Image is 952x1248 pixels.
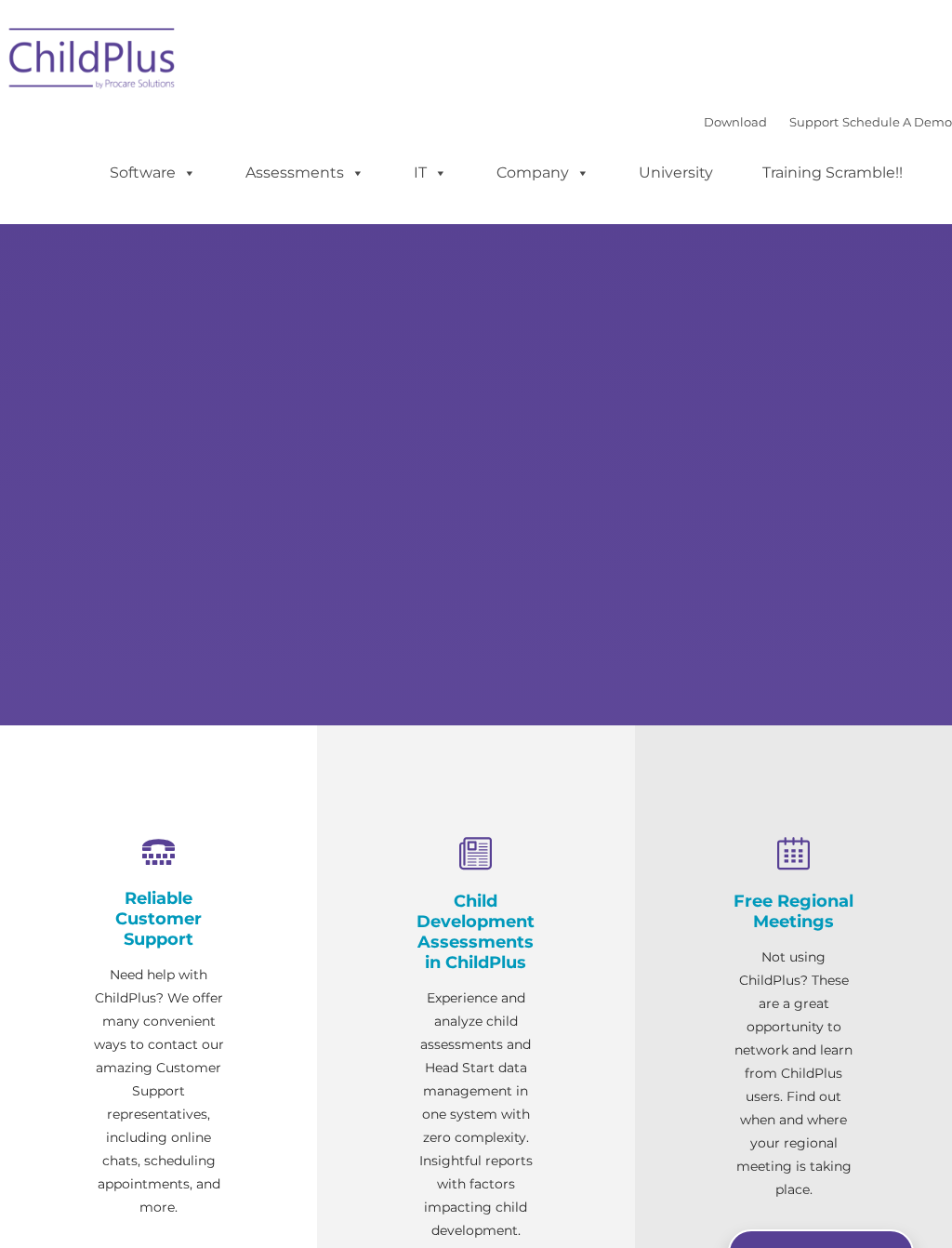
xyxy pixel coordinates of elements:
[395,154,466,192] a: IT
[744,154,921,192] a: Training Scramble!!
[789,114,839,129] a: Support
[728,891,859,932] h4: Free Regional Meetings
[93,963,224,1219] p: Need help with ChildPlus? We offer many convenient ways to contact our amazing Customer Support r...
[91,154,215,192] a: Software
[704,114,952,129] font: |
[620,154,732,192] a: University
[704,114,767,129] a: Download
[728,946,859,1202] p: Not using ChildPlus? These are a great opportunity to network and learn from ChildPlus users. Fin...
[410,987,541,1242] p: Experience and analyze child assessments and Head Start data management in one system with zero c...
[410,891,541,973] h4: Child Development Assessments in ChildPlus
[93,888,224,949] h4: Reliable Customer Support
[478,154,608,192] a: Company
[842,114,952,129] a: Schedule A Demo
[227,154,383,192] a: Assessments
